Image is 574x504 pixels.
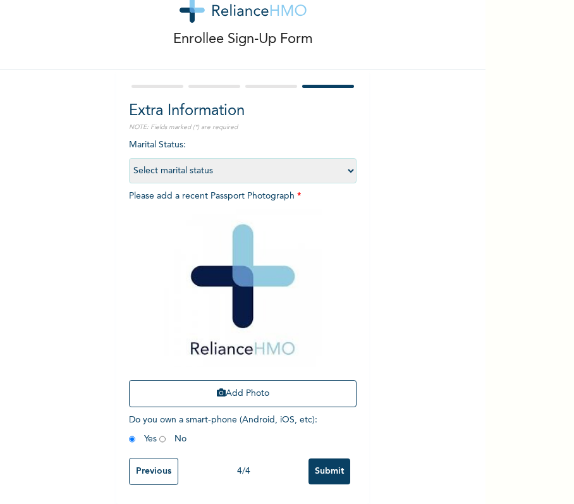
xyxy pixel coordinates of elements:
[129,100,357,123] h2: Extra Information
[129,140,357,175] span: Marital Status :
[129,123,357,132] p: NOTE: Fields marked (*) are required
[173,29,313,50] p: Enrollee Sign-Up Form
[129,458,178,485] input: Previous
[178,465,308,478] div: 4 / 4
[308,458,350,484] input: Submit
[129,192,357,414] span: Please add a recent Passport Photograph
[129,415,317,443] span: Do you own a smart-phone (Android, iOS, etc) : Yes No
[164,209,322,367] img: Crop
[129,380,357,407] button: Add Photo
